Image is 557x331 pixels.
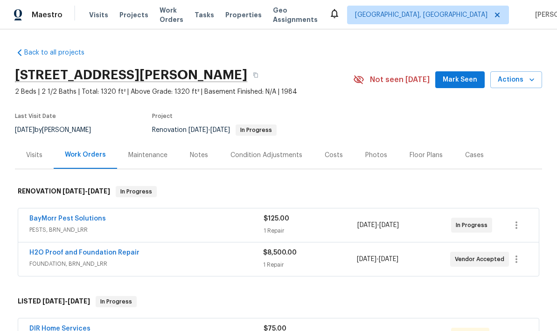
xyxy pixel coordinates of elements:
span: Last Visit Date [15,113,56,119]
span: $8,500.00 [263,249,297,256]
span: Geo Assignments [273,6,318,24]
span: FOUNDATION, BRN_AND_LRR [29,259,263,269]
span: In Progress [117,187,156,196]
span: [DATE] [357,222,377,228]
span: - [42,298,90,304]
div: Photos [365,151,387,160]
span: Vendor Accepted [455,255,508,264]
span: [GEOGRAPHIC_DATA], [GEOGRAPHIC_DATA] [355,10,487,20]
div: RENOVATION [DATE]-[DATE]In Progress [15,177,542,207]
a: BayMorr Pest Solutions [29,215,106,222]
a: H2O Proof and Foundation Repair [29,249,139,256]
button: Copy Address [247,67,264,83]
span: $125.00 [264,215,289,222]
span: Tasks [195,12,214,18]
span: [DATE] [68,298,90,304]
div: Condition Adjustments [230,151,302,160]
span: [DATE] [42,298,65,304]
span: - [357,255,398,264]
span: In Progress [456,221,491,230]
h6: LISTED [18,296,90,307]
a: Back to all projects [15,48,104,57]
span: Mark Seen [443,74,477,86]
span: [DATE] [88,188,110,194]
div: Notes [190,151,208,160]
div: Cases [465,151,484,160]
div: 1 Repair [263,260,356,269]
span: Properties [225,10,262,20]
div: 1 Repair [264,226,357,235]
span: Visits [89,10,108,20]
span: - [188,127,230,133]
div: Work Orders [65,150,106,159]
span: [DATE] [357,256,376,262]
span: [DATE] [379,222,399,228]
span: In Progress [97,297,136,306]
button: Actions [490,71,542,89]
div: Floor Plans [410,151,443,160]
span: Not seen [DATE] [370,75,430,84]
div: Maintenance [128,151,167,160]
span: [DATE] [210,127,230,133]
span: In Progress [237,127,276,133]
div: LISTED [DATE]-[DATE]In Progress [15,287,542,317]
div: Costs [325,151,343,160]
span: [DATE] [15,127,35,133]
span: Maestro [32,10,63,20]
span: - [357,221,399,230]
div: by [PERSON_NAME] [15,124,102,136]
span: Work Orders [160,6,183,24]
span: Actions [498,74,535,86]
h6: RENOVATION [18,186,110,197]
span: [DATE] [188,127,208,133]
span: [DATE] [379,256,398,262]
span: Projects [119,10,148,20]
span: Renovation [152,127,277,133]
span: - [63,188,110,194]
span: [DATE] [63,188,85,194]
span: Project [152,113,173,119]
span: 2 Beds | 2 1/2 Baths | Total: 1320 ft² | Above Grade: 1320 ft² | Basement Finished: N/A | 1984 [15,87,353,97]
span: PESTS, BRN_AND_LRR [29,225,264,234]
div: Visits [26,151,42,160]
button: Mark Seen [435,71,485,89]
